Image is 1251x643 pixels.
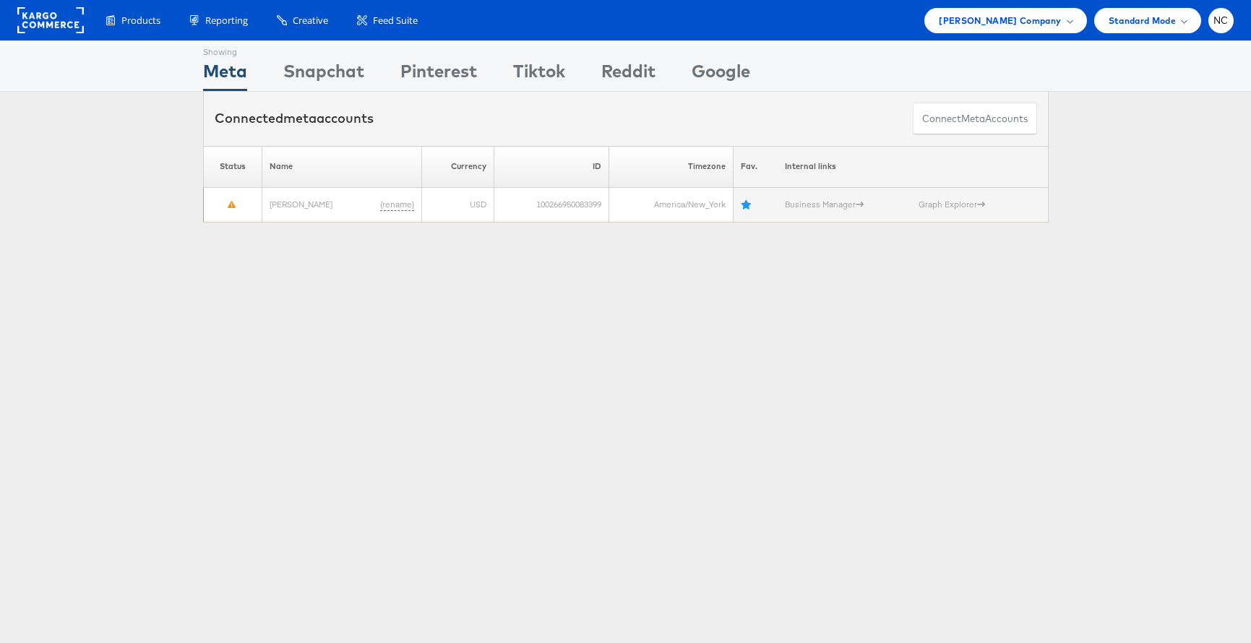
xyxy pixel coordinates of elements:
span: meta [961,112,985,126]
a: Business Manager [785,199,864,210]
td: USD [422,187,494,222]
a: [PERSON_NAME] [270,198,332,209]
div: Tiktok [513,59,565,91]
td: America/New_York [609,187,733,222]
th: Timezone [609,146,733,187]
span: meta [283,110,317,126]
span: Standard Mode [1109,13,1176,28]
div: Pinterest [400,59,477,91]
th: Currency [422,146,494,187]
span: Products [121,14,160,27]
div: Meta [203,59,247,91]
div: Showing [203,41,247,59]
a: (rename) [380,198,414,210]
div: Snapchat [283,59,364,91]
div: Google [692,59,750,91]
span: [PERSON_NAME] Company [939,13,1061,28]
span: Reporting [205,14,248,27]
div: Connected accounts [215,109,374,128]
span: Feed Suite [373,14,418,27]
a: Graph Explorer [919,199,985,210]
th: Status [203,146,262,187]
span: NC [1213,16,1229,25]
th: Name [262,146,422,187]
div: Reddit [601,59,655,91]
th: ID [494,146,609,187]
button: ConnectmetaAccounts [913,103,1037,135]
span: Creative [293,14,328,27]
td: 100266950083399 [494,187,609,222]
